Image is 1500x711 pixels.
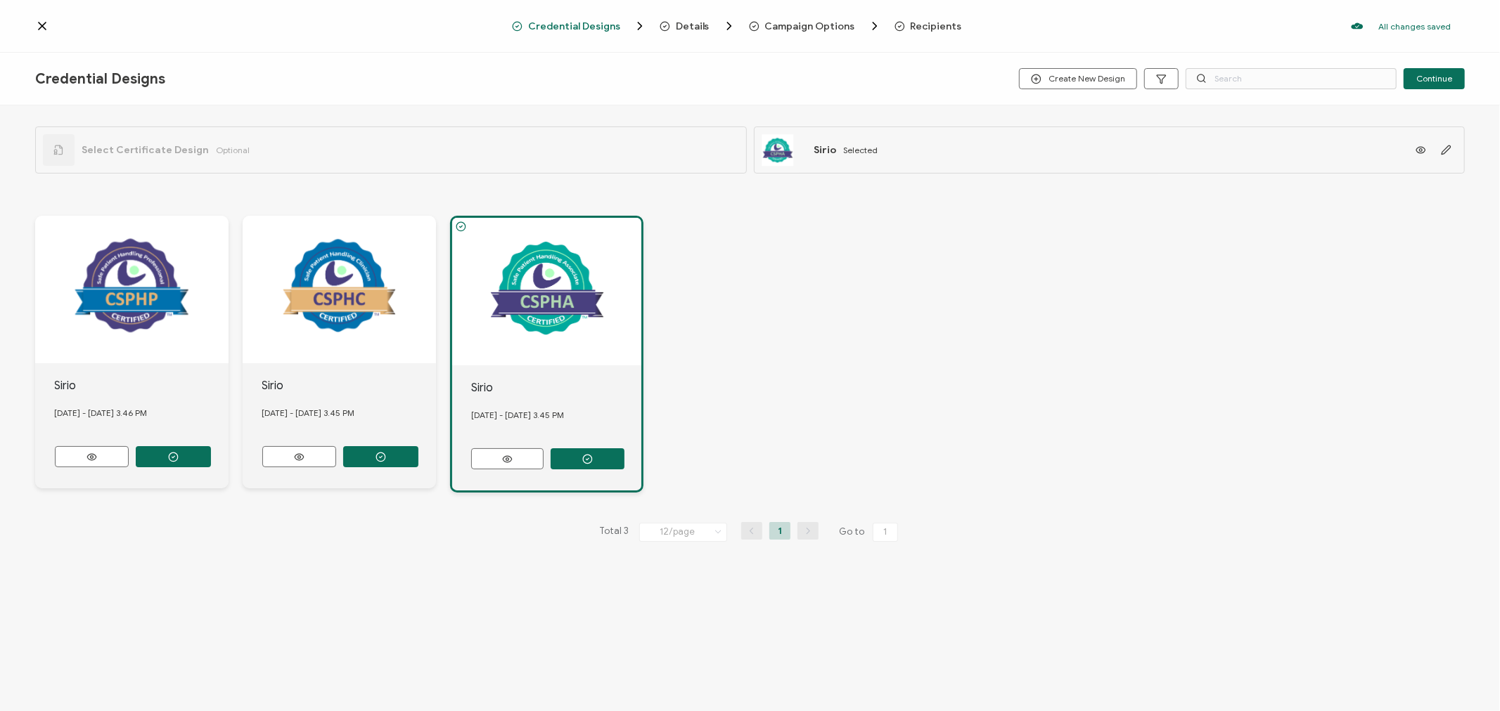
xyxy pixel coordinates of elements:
[35,70,165,88] span: Credential Designs
[839,522,901,542] span: Go to
[471,379,641,396] div: Sirio
[528,21,620,32] span: Credential Designs
[82,144,209,156] span: Select Certificate Design
[262,394,437,432] div: [DATE] - [DATE] 3.45 PM
[765,21,855,32] span: Campaign Options
[599,522,629,542] span: Total 3
[895,21,962,32] span: Recipients
[1430,644,1500,711] iframe: Chat Widget
[1378,21,1451,32] p: All changes saved
[512,19,647,33] span: Credential Designs
[262,377,437,394] div: Sirio
[216,145,250,155] span: Optional
[911,21,962,32] span: Recipients
[814,144,837,156] span: Sirio
[471,396,641,434] div: [DATE] - [DATE] 3.45 PM
[1031,74,1125,84] span: Create New Design
[676,21,710,32] span: Details
[512,19,989,33] div: Breadcrumb
[660,19,736,33] span: Details
[749,19,882,33] span: Campaign Options
[1186,68,1397,89] input: Search
[1416,74,1452,83] span: Continue
[769,522,790,540] li: 1
[844,145,878,155] span: Selected
[1404,68,1465,89] button: Continue
[55,394,229,432] div: [DATE] - [DATE] 3.46 PM
[55,377,229,394] div: Sirio
[639,523,727,542] input: Select
[1019,68,1137,89] button: Create New Design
